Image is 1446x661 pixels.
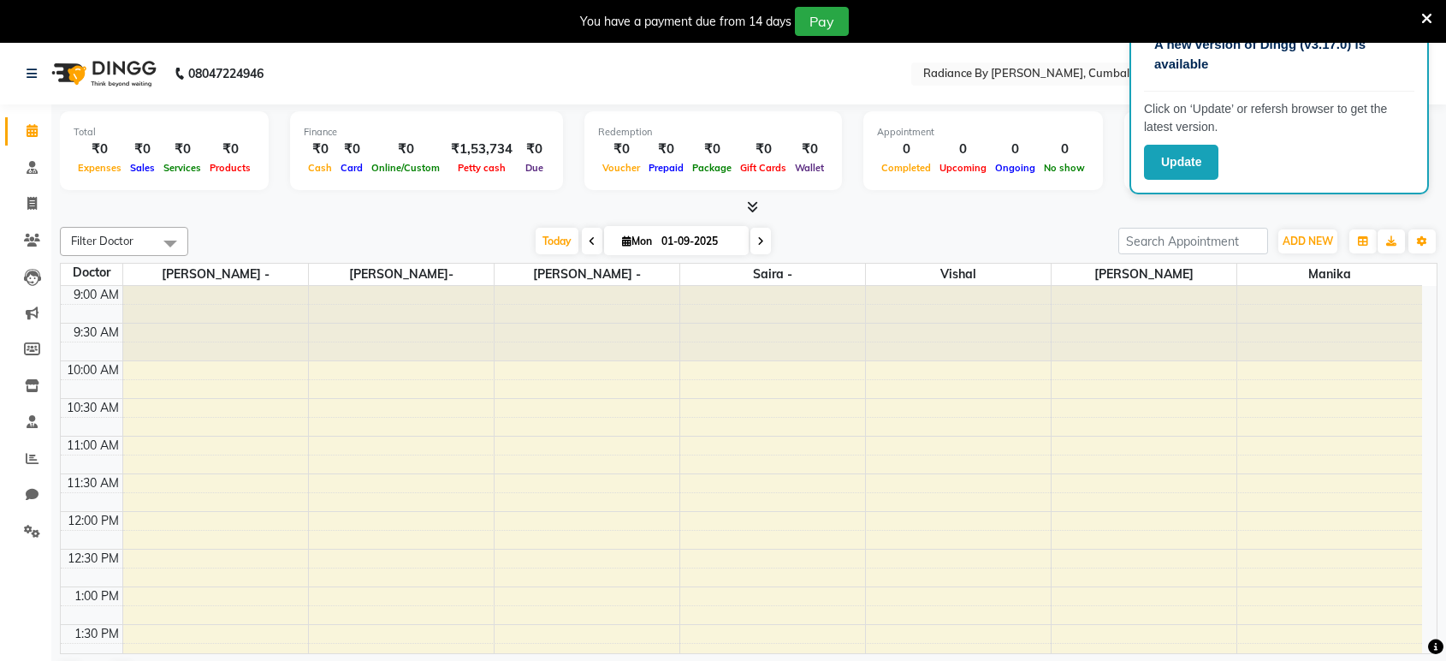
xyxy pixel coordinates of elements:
[598,162,644,174] span: Voucher
[336,140,367,159] div: ₹0
[656,229,742,254] input: 2025-09-01
[1144,145,1218,180] button: Update
[877,162,935,174] span: Completed
[74,162,126,174] span: Expenses
[1283,235,1333,247] span: ADD NEW
[64,512,122,530] div: 12:00 PM
[519,140,549,159] div: ₹0
[70,286,122,304] div: 9:00 AM
[580,13,791,31] div: You have a payment due from 14 days
[935,162,991,174] span: Upcoming
[688,140,736,159] div: ₹0
[71,234,133,247] span: Filter Doctor
[74,125,255,140] div: Total
[991,162,1040,174] span: Ongoing
[123,264,308,285] span: [PERSON_NAME] -
[736,162,791,174] span: Gift Cards
[63,361,122,379] div: 10:00 AM
[521,162,548,174] span: Due
[71,587,122,605] div: 1:00 PM
[736,140,791,159] div: ₹0
[644,140,688,159] div: ₹0
[598,140,644,159] div: ₹0
[367,162,444,174] span: Online/Custom
[309,264,494,285] span: [PERSON_NAME]-
[126,140,159,159] div: ₹0
[791,140,828,159] div: ₹0
[453,162,510,174] span: Petty cash
[63,437,122,455] div: 11:00 AM
[61,264,122,282] div: Doctor
[1040,162,1089,174] span: No show
[74,140,126,159] div: ₹0
[877,140,935,159] div: 0
[205,140,255,159] div: ₹0
[1052,264,1236,285] span: [PERSON_NAME]
[991,140,1040,159] div: 0
[44,50,161,98] img: logo
[188,50,264,98] b: 08047224946
[795,7,849,36] button: Pay
[618,235,656,247] span: Mon
[1278,229,1337,253] button: ADD NEW
[70,324,122,342] div: 9:30 AM
[877,125,1089,140] div: Appointment
[159,162,205,174] span: Services
[688,162,736,174] span: Package
[126,162,159,174] span: Sales
[1118,228,1268,254] input: Search Appointment
[680,264,865,285] span: Saira -
[159,140,205,159] div: ₹0
[367,140,444,159] div: ₹0
[304,140,336,159] div: ₹0
[444,140,519,159] div: ₹1,53,734
[1144,100,1414,136] p: Click on ‘Update’ or refersh browser to get the latest version.
[63,399,122,417] div: 10:30 AM
[1237,264,1423,285] span: manika
[336,162,367,174] span: Card
[495,264,679,285] span: [PERSON_NAME] -
[598,125,828,140] div: Redemption
[304,162,336,174] span: Cash
[536,228,578,254] span: Today
[866,264,1051,285] span: Vishal
[71,625,122,643] div: 1:30 PM
[63,474,122,492] div: 11:30 AM
[64,550,122,568] div: 12:30 PM
[644,162,688,174] span: Prepaid
[1040,140,1089,159] div: 0
[791,162,828,174] span: Wallet
[1154,35,1404,74] p: A new version of Dingg (v3.17.0) is available
[935,140,991,159] div: 0
[304,125,549,140] div: Finance
[205,162,255,174] span: Products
